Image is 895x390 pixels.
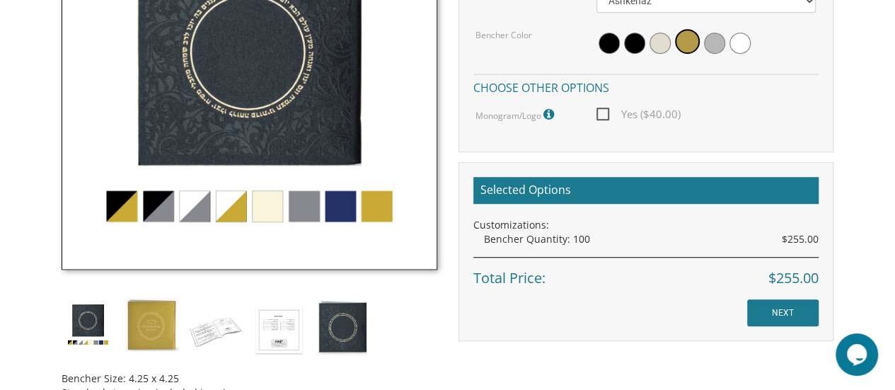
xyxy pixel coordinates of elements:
h4: Choose other options [473,74,819,98]
img: simchonim-black-and-gold.jpg [316,298,369,354]
label: Monogram/Logo [475,105,558,124]
iframe: chat widget [836,333,881,376]
img: simchonim-square-gold.jpg [125,298,178,351]
label: Bencher Color [475,29,532,41]
div: Total Price: [473,257,819,289]
h2: Selected Options [473,177,819,204]
input: NEXT [747,299,819,326]
span: $255.00 [768,268,819,289]
img: simchonim_round_emboss.jpg [62,298,115,351]
span: Yes ($40.00) [596,105,681,123]
img: square-embossed-inside-1.jpg [189,298,242,360]
div: Bencher Quantity: 100 [484,232,819,246]
div: Customizations: [473,218,819,232]
span: $255.00 [782,232,819,246]
img: square-embossed-inside-2.jpg [253,298,306,360]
